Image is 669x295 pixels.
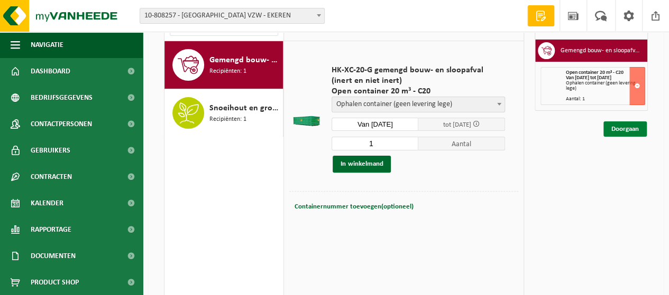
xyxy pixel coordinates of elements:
[31,164,72,190] span: Contracten
[31,190,63,216] span: Kalender
[31,137,70,164] span: Gebruikers
[332,65,505,86] span: HK-XC-20-G gemengd bouw- en sloopafval (inert en niet inert)
[209,115,246,125] span: Recipiënten: 1
[565,97,645,102] div: Aantal: 1
[560,42,639,59] h3: Gemengd bouw- en sloopafval (inert en niet inert)
[565,70,623,75] span: Open container 20 m³ - C20
[294,203,413,210] span: Containernummer toevoegen(optioneel)
[164,41,283,89] button: Gemengd bouw- en sloopafval (inert en niet inert) Recipiënten: 1
[31,243,76,269] span: Documenten
[209,102,280,115] span: Snoeihout en groenafval Ø < 12 cm
[332,118,418,131] input: Selecteer datum
[603,121,647,137] a: Doorgaan
[31,58,70,84] span: Dashboard
[31,32,63,58] span: Navigatie
[140,8,325,24] span: 10-808257 - ANTWERP INTERNATIONAL SCHOOL VZW - EKEREN
[332,86,505,97] span: Open container 20 m³ - C20
[31,216,71,243] span: Rapportage
[293,199,414,214] button: Containernummer toevoegen(optioneel)
[565,75,611,81] strong: Van [DATE] tot [DATE]
[209,66,246,77] span: Recipiënten: 1
[209,54,280,66] span: Gemengd bouw- en sloopafval (inert en niet inert)
[333,156,391,173] button: In winkelmand
[332,97,505,112] span: Ophalen container (geen levering lege)
[140,8,324,23] span: 10-808257 - ANTWERP INTERNATIONAL SCHOOL VZW - EKEREN
[565,81,645,91] div: Ophalen container (geen levering lege)
[418,137,505,150] span: Aantal
[443,121,471,128] span: tot [DATE]
[31,84,93,111] span: Bedrijfsgegevens
[31,111,92,137] span: Contactpersonen
[332,97,505,112] span: Ophalen container (geen levering lege)
[164,89,283,137] button: Snoeihout en groenafval Ø < 12 cm Recipiënten: 1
